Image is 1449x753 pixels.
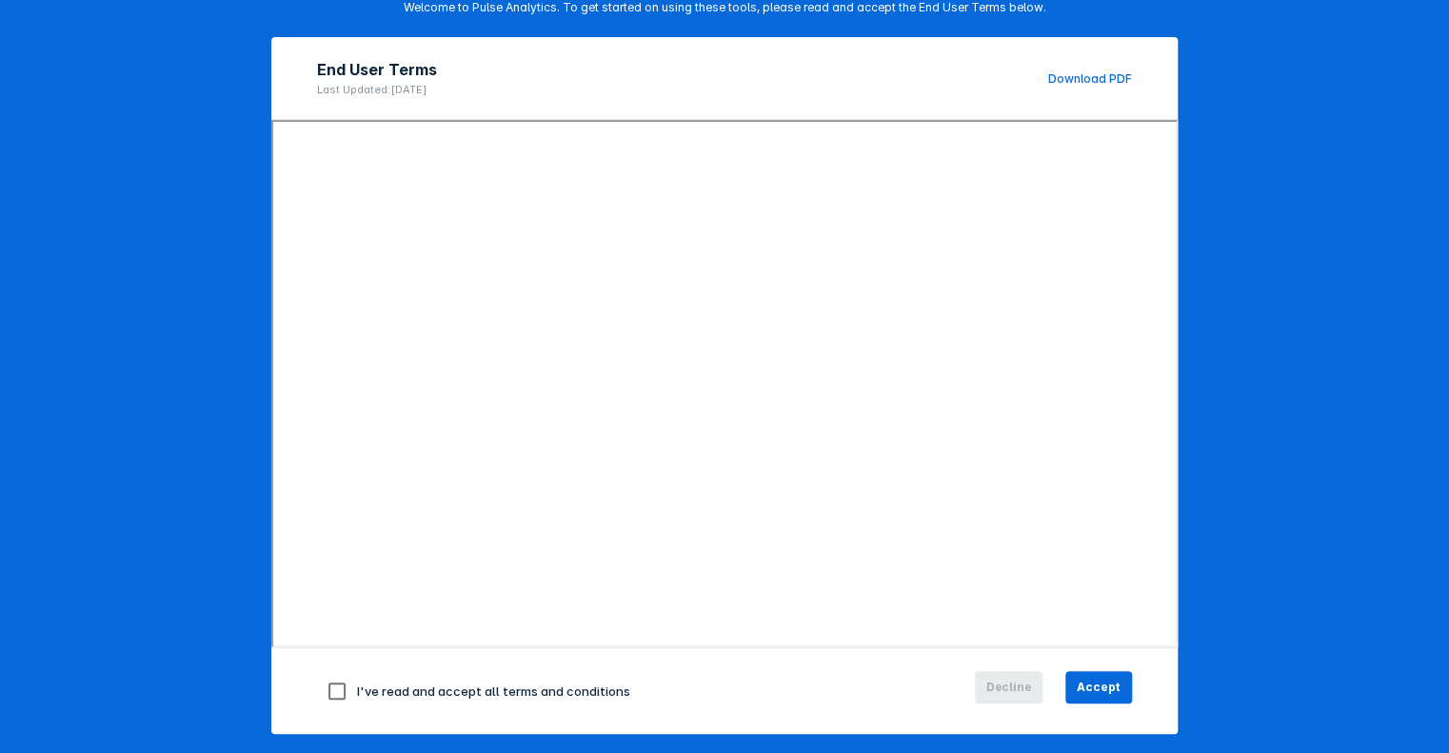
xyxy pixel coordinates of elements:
[986,679,1032,696] span: Decline
[1077,679,1121,696] span: Accept
[357,683,630,698] span: I've read and accept all terms and conditions
[1048,71,1132,86] a: Download PDF
[317,60,437,79] h2: End User Terms
[1065,671,1132,703] button: Accept
[975,671,1043,703] button: Decline
[317,83,437,96] p: Last Updated: [DATE]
